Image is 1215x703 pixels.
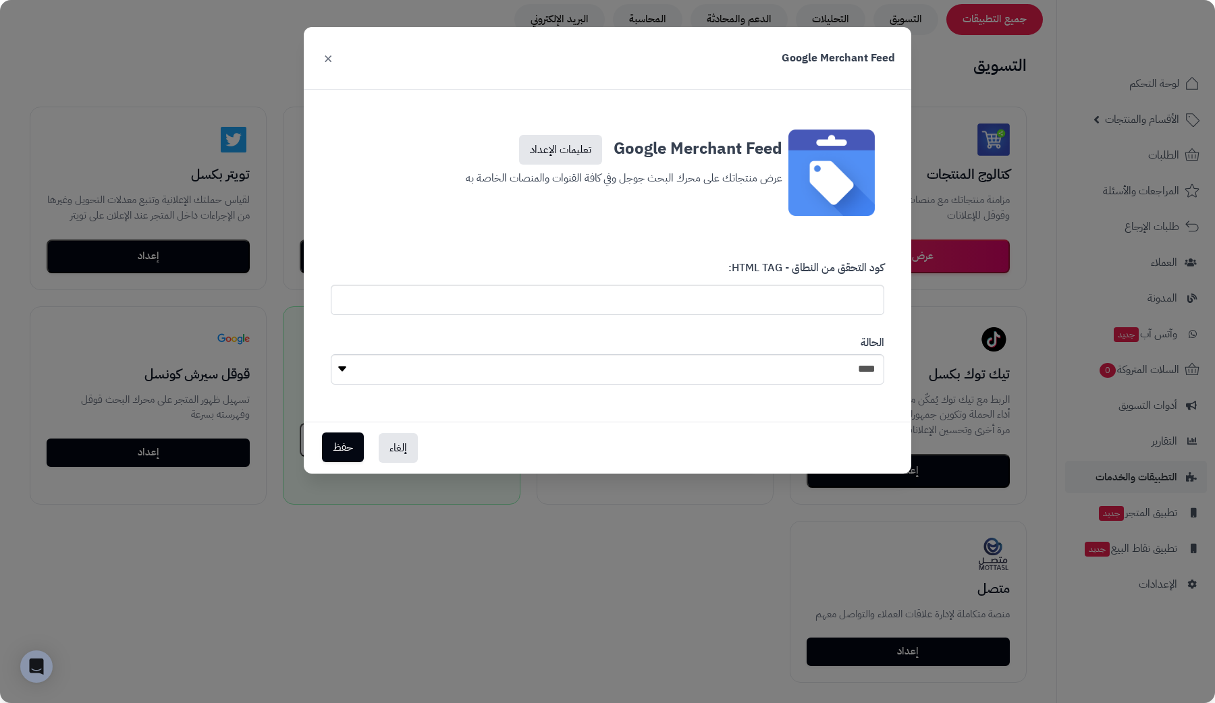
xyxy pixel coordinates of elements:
[20,650,53,683] div: Open Intercom Messenger
[322,432,364,462] button: حفظ
[519,135,602,165] a: تعليمات الإعداد
[728,260,884,281] label: كود التحقق من النطاق - HTML TAG:
[861,335,884,351] label: الحالة
[782,51,895,66] h3: Google Merchant Feed
[379,433,418,463] button: إلغاء
[320,43,336,73] button: ×
[433,130,782,165] h3: Google Merchant Feed
[433,165,782,188] p: عرض منتجاتك على محرك البحث جوجل وفي كافة القنوات والمنصات الخاصة به
[788,130,875,216] img: MerchantFeed.png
